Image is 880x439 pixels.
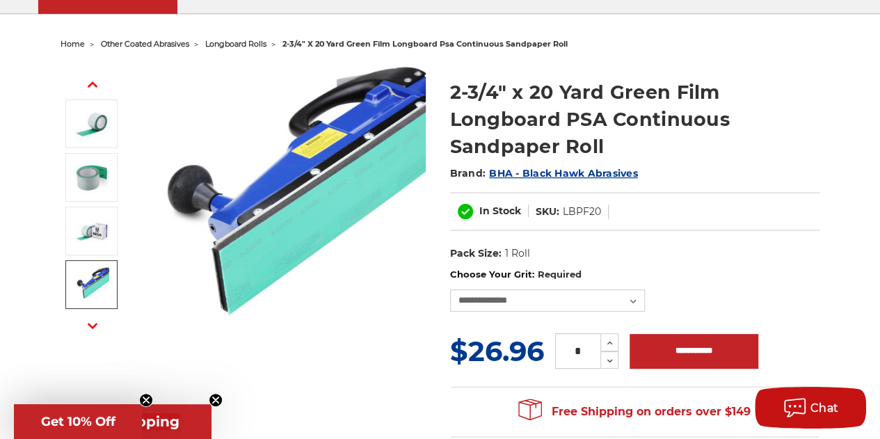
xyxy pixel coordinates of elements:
[139,393,153,407] button: Close teaser
[14,404,142,439] div: Get 10% OffClose teaser
[14,404,211,439] div: Get Free ShippingClose teaser
[755,387,866,429] button: Chat
[209,393,223,407] button: Close teaser
[41,414,115,429] span: Get 10% Off
[810,401,839,415] span: Chat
